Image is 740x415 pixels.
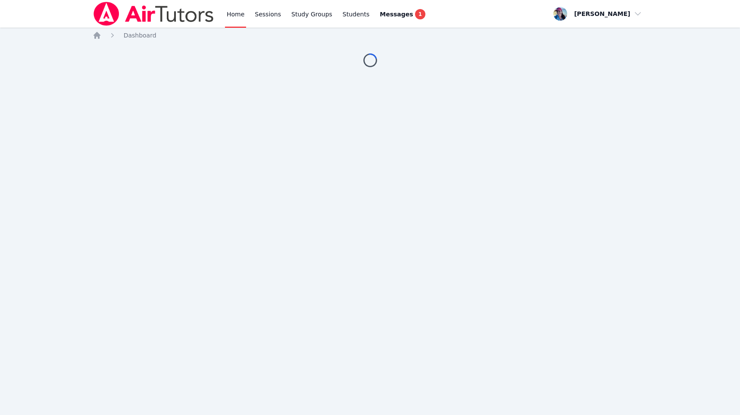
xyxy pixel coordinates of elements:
[415,9,425,19] span: 1
[380,10,413,19] span: Messages
[124,31,156,40] a: Dashboard
[124,32,156,39] span: Dashboard
[93,31,648,40] nav: Breadcrumb
[93,2,215,26] img: Air Tutors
